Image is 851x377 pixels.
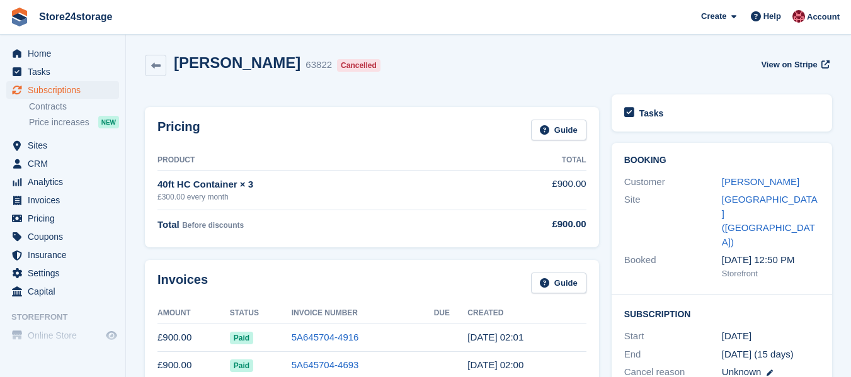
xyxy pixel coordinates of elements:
[722,253,820,267] div: [DATE] 12:50 PM
[467,303,586,324] th: Created
[474,170,586,210] td: £900.00
[531,120,586,140] a: Guide
[467,359,523,370] time: 2025-08-04 01:00:14 UTC
[182,221,244,230] span: Before discounts
[292,303,434,324] th: Invoice Number
[6,81,119,99] a: menu
[230,332,253,344] span: Paid
[157,120,200,140] h2: Pricing
[306,58,332,72] div: 63822
[28,81,103,99] span: Subscriptions
[434,303,468,324] th: Due
[624,193,722,249] div: Site
[11,311,125,324] span: Storefront
[292,359,359,370] a: 5A645704-4693
[157,324,230,352] td: £900.00
[624,253,722,279] div: Booked
[10,8,29,26] img: stora-icon-8386f47178a22dfd0bd8f6a31ec36ba5ce8667c1dd55bd0f319d3a0aa187defe.svg
[230,303,292,324] th: Status
[722,267,820,280] div: Storefront
[337,59,380,72] div: Cancelled
[6,246,119,264] a: menu
[6,210,119,227] a: menu
[807,11,840,23] span: Account
[6,137,119,154] a: menu
[157,150,474,171] th: Product
[722,176,799,187] a: [PERSON_NAME]
[6,173,119,191] a: menu
[28,137,103,154] span: Sites
[174,54,300,71] h2: [PERSON_NAME]
[29,115,119,129] a: Price increases NEW
[28,210,103,227] span: Pricing
[761,59,817,71] span: View on Stripe
[792,10,805,23] img: Mandy Huges
[722,329,751,344] time: 2024-12-04 01:00:00 UTC
[29,116,89,128] span: Price increases
[624,307,820,320] h2: Subscription
[624,175,722,189] div: Customer
[157,273,208,293] h2: Invoices
[701,10,726,23] span: Create
[157,177,474,192] div: 40ft HC Container × 3
[6,327,119,344] a: menu
[722,349,794,359] span: [DATE] (15 days)
[624,347,722,362] div: End
[28,327,103,344] span: Online Store
[28,283,103,300] span: Capital
[467,332,523,342] time: 2025-09-04 01:01:05 UTC
[474,150,586,171] th: Total
[6,283,119,300] a: menu
[624,329,722,344] div: Start
[6,228,119,245] a: menu
[98,116,119,128] div: NEW
[104,328,119,343] a: Preview store
[28,264,103,282] span: Settings
[157,303,230,324] th: Amount
[29,101,119,113] a: Contracts
[531,273,586,293] a: Guide
[157,191,474,203] div: £300.00 every month
[722,194,818,247] a: [GEOGRAPHIC_DATA] ([GEOGRAPHIC_DATA])
[756,54,832,75] a: View on Stripe
[763,10,781,23] span: Help
[639,108,664,119] h2: Tasks
[722,366,762,377] span: Unknown
[6,155,119,172] a: menu
[34,6,118,27] a: Store24storage
[6,264,119,282] a: menu
[6,45,119,62] a: menu
[28,155,103,172] span: CRM
[6,63,119,81] a: menu
[28,45,103,62] span: Home
[624,155,820,166] h2: Booking
[230,359,253,372] span: Paid
[6,191,119,209] a: menu
[292,332,359,342] a: 5A645704-4916
[28,228,103,245] span: Coupons
[28,63,103,81] span: Tasks
[474,217,586,232] div: £900.00
[157,219,180,230] span: Total
[28,173,103,191] span: Analytics
[28,191,103,209] span: Invoices
[28,246,103,264] span: Insurance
